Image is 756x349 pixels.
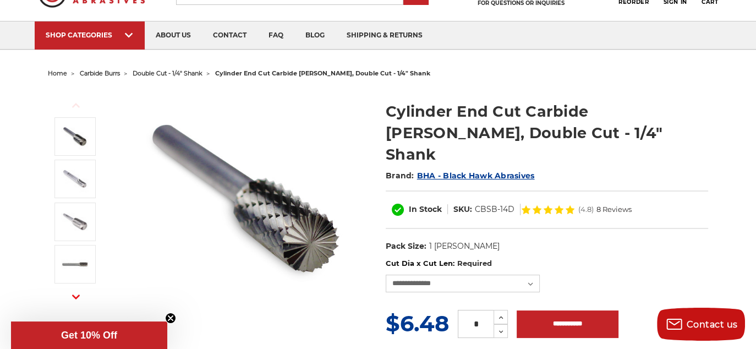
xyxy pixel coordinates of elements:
[258,21,294,50] a: faq
[578,206,594,213] span: (4.8)
[386,258,708,269] label: Cut Dia x Cut Len:
[135,89,355,309] img: End Cut Cylinder shape carbide bur 1/4" shank
[457,259,492,268] small: Required
[386,310,449,337] span: $6.48
[386,101,708,165] h1: Cylinder End Cut Carbide [PERSON_NAME], Double Cut - 1/4" Shank
[80,69,120,77] a: carbide burrs
[61,250,89,278] img: SB-3 cylinder end cut shape carbide burr 1/4" shank
[429,241,500,252] dd: 1 [PERSON_NAME]
[61,165,89,193] img: SB-1D cylinder end cut shape carbide burr with 1/4 inch shank
[336,21,434,50] a: shipping & returns
[145,21,202,50] a: about us
[657,308,745,341] button: Contact us
[133,69,202,77] a: double cut - 1/4" shank
[202,21,258,50] a: contact
[61,123,89,150] img: End Cut Cylinder shape carbide bur 1/4" shank
[475,204,514,215] dd: CBSB-14D
[687,319,738,330] span: Contact us
[386,241,426,252] dt: Pack Size:
[596,206,632,213] span: 8 Reviews
[48,69,67,77] a: home
[11,321,167,349] div: Get 10% OffClose teaser
[61,330,117,341] span: Get 10% Off
[409,204,442,214] span: In Stock
[165,313,176,324] button: Close teaser
[294,21,336,50] a: blog
[417,171,535,181] a: BHA - Black Hawk Abrasives
[386,171,414,181] span: Brand:
[61,208,89,236] img: SB-5D cylinder end cut shape carbide burr with 1/4 inch shank
[215,69,430,77] span: cylinder end cut carbide [PERSON_NAME], double cut - 1/4" shank
[63,285,89,308] button: Next
[63,94,89,117] button: Previous
[453,204,472,215] dt: SKU:
[46,31,134,39] div: SHOP CATEGORIES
